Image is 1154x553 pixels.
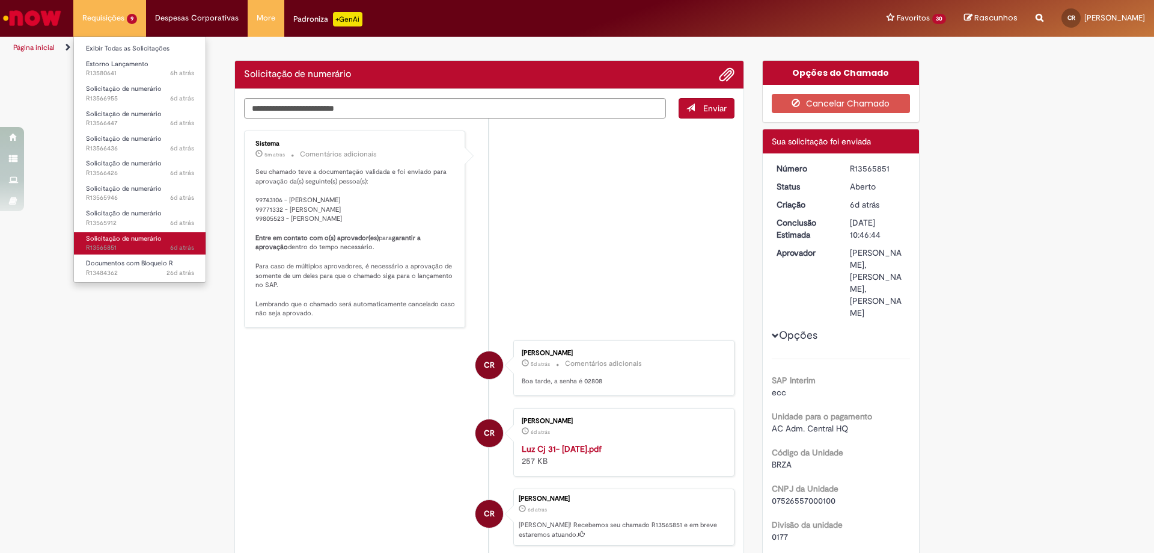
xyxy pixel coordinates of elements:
[86,60,148,69] span: Estorno Lançamento
[768,217,841,241] dt: Conclusão Estimada
[1,6,63,30] img: ServiceNow
[13,43,55,52] a: Página inicial
[73,36,206,283] ul: Requisições
[86,159,162,168] span: Solicitação de numerário
[170,168,194,178] span: 6d atrás
[255,167,456,318] p: Seu chamado teve a documentação validada e foi enviado para aprovação da(s) seguinte(s) pessoa(s)...
[484,499,495,528] span: CR
[74,108,206,130] a: Aberto R13566447 : Solicitação de numerário
[166,268,194,277] span: 26d atrás
[86,234,162,243] span: Solicitação de numerário
[74,157,206,179] a: Aberto R13566426 : Solicitação de numerário
[170,94,194,103] span: 6d atrás
[86,84,162,93] span: Solicitação de numerário
[74,58,206,80] a: Aberto R13580641 : Estorno Lançamento
[850,162,906,175] div: R13565851
[255,140,456,147] div: Sistema
[519,521,728,539] p: [PERSON_NAME]! Recebemos seu chamado R13565851 e em breve estaremos atuando.
[528,506,547,513] span: 6d atrás
[531,428,550,436] time: 25/09/2025 10:44:20
[1067,14,1075,22] span: CR
[772,136,871,147] span: Sua solicitação foi enviada
[86,69,194,78] span: R13580641
[86,144,194,153] span: R13566436
[264,151,285,158] span: 5m atrás
[170,144,194,153] span: 6d atrás
[531,360,550,368] time: 26/09/2025 12:17:11
[170,193,194,202] time: 25/09/2025 10:59:41
[86,193,194,203] span: R13565946
[768,181,841,193] dt: Status
[1084,13,1145,23] span: [PERSON_NAME]
[565,359,642,369] small: Comentários adicionais
[974,12,1018,23] span: Rascunhos
[772,94,911,113] button: Cancelar Chamado
[850,199,879,210] span: 6d atrás
[964,13,1018,24] a: Rascunhos
[772,459,792,470] span: BRZA
[531,360,550,368] span: 5d atrás
[86,209,162,218] span: Solicitação de numerário
[244,69,351,80] h2: Solicitação de numerário Histórico de tíquete
[531,428,550,436] span: 6d atrás
[768,199,841,211] dt: Criação
[170,144,194,153] time: 25/09/2025 12:28:11
[170,168,194,178] time: 25/09/2025 12:24:49
[475,500,503,528] div: Carla Almeida Rocha
[522,443,602,454] a: Luz Cj 31- [DATE].pdf
[74,82,206,105] a: Aberto R13566955 : Solicitação de numerário
[850,247,906,319] div: [PERSON_NAME], [PERSON_NAME], [PERSON_NAME]
[86,218,194,228] span: R13565912
[519,495,728,502] div: [PERSON_NAME]
[74,232,206,255] a: Aberto R13565851 : Solicitação de numerário
[86,259,173,268] span: Documentos com Bloqueio R
[772,495,835,506] span: 07526557000100
[768,162,841,175] dt: Número
[522,418,722,425] div: [PERSON_NAME]
[74,207,206,229] a: Aberto R13565912 : Solicitação de numerário
[86,184,162,193] span: Solicitação de numerário
[528,506,547,513] time: 25/09/2025 10:46:39
[257,12,275,24] span: More
[170,243,194,252] span: 6d atrás
[719,67,734,82] button: Adicionar anexos
[679,98,734,119] button: Enviar
[86,168,194,178] span: R13566426
[9,37,760,59] ul: Trilhas de página
[244,98,666,119] textarea: Digite sua mensagem aqui...
[74,257,206,279] a: Aberto R13484362 : Documentos com Bloqueio R
[475,419,503,447] div: Carla Almeida Rocha
[300,149,377,159] small: Comentários adicionais
[768,247,841,259] dt: Aprovador
[333,12,362,26] p: +GenAi
[484,419,495,448] span: CR
[86,110,162,119] span: Solicitação de numerário
[170,119,194,128] time: 25/09/2025 12:31:18
[86,119,194,128] span: R13566447
[86,243,194,253] span: R13565851
[772,483,838,494] b: CNPJ da Unidade
[850,199,879,210] time: 25/09/2025 10:46:39
[170,218,194,227] span: 6d atrás
[772,411,872,422] b: Unidade para o pagamento
[74,182,206,205] a: Aberto R13565946 : Solicitação de numerário
[74,132,206,155] a: Aberto R13566436 : Solicitação de numerário
[850,199,906,211] div: 25/09/2025 10:46:39
[772,387,786,398] span: ecc
[703,103,727,114] span: Enviar
[170,94,194,103] time: 25/09/2025 14:32:46
[897,12,930,24] span: Favoritos
[850,217,906,241] div: [DATE] 10:46:44
[255,233,423,252] b: garantir a aprovação
[244,489,734,546] li: Carla Almeida Rocha
[155,12,239,24] span: Despesas Corporativas
[74,42,206,55] a: Exibir Todas as Solicitações
[166,268,194,277] time: 05/09/2025 11:24:33
[86,268,194,278] span: R13484362
[170,193,194,202] span: 6d atrás
[932,14,946,24] span: 30
[772,531,788,542] span: 0177
[86,94,194,103] span: R13566955
[255,233,379,243] b: Entre em contato com o(s) aprovador(es)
